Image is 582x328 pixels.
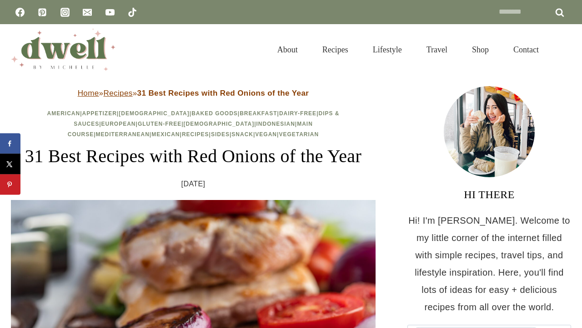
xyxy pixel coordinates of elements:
[414,34,460,66] a: Travel
[101,3,119,21] a: YouTube
[240,110,277,117] a: Breakfast
[101,121,136,127] a: European
[103,89,132,97] a: Recipes
[256,121,295,127] a: Indonesian
[82,110,117,117] a: Appetizer
[255,131,277,138] a: Vegan
[78,3,96,21] a: Email
[137,89,309,97] strong: 31 Best Recipes with Red Onions of the Year
[181,177,206,191] time: [DATE]
[279,131,319,138] a: Vegetarian
[279,110,316,117] a: Dairy-Free
[47,110,339,138] span: | | | | | | | | | | | | | | | | | |
[33,3,51,21] a: Pinterest
[231,131,253,138] a: Snack
[501,34,551,66] a: Contact
[265,34,551,66] nav: Primary Navigation
[11,29,115,71] img: DWELL by michelle
[184,121,255,127] a: [DEMOGRAPHIC_DATA]
[47,110,80,117] a: American
[407,212,571,316] p: Hi! I'm [PERSON_NAME]. Welcome to my little corner of the internet filled with simple recipes, tr...
[211,131,230,138] a: Sides
[96,131,150,138] a: Mediterranean
[407,186,571,203] h3: HI THERE
[310,34,361,66] a: Recipes
[361,34,414,66] a: Lifestyle
[191,110,238,117] a: Baked Goods
[56,3,74,21] a: Instagram
[78,89,309,97] span: » »
[151,131,180,138] a: Mexican
[78,89,99,97] a: Home
[182,131,209,138] a: Recipes
[11,143,376,170] h1: 31 Best Recipes with Red Onions of the Year
[265,34,310,66] a: About
[119,110,190,117] a: [DEMOGRAPHIC_DATA]
[460,34,501,66] a: Shop
[11,3,29,21] a: Facebook
[556,42,571,57] button: View Search Form
[138,121,181,127] a: Gluten-Free
[123,3,141,21] a: TikTok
